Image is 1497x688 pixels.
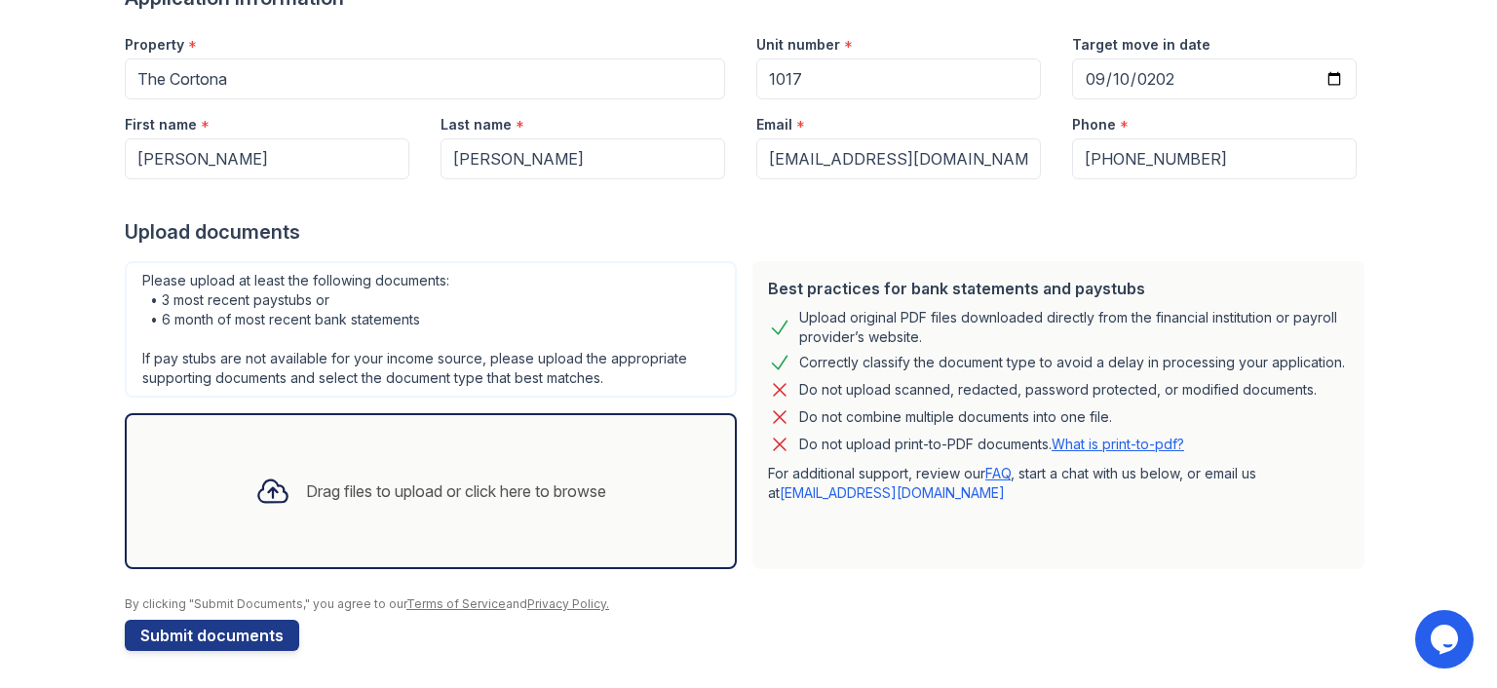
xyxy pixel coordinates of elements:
[527,596,609,611] a: Privacy Policy.
[306,479,606,503] div: Drag files to upload or click here to browse
[799,405,1112,429] div: Do not combine multiple documents into one file.
[125,596,1372,612] div: By clicking "Submit Documents," you agree to our and
[799,435,1184,454] p: Do not upload print-to-PDF documents.
[1072,35,1210,55] label: Target move in date
[406,596,506,611] a: Terms of Service
[756,115,792,134] label: Email
[1052,436,1184,452] a: What is print-to-pdf?
[780,484,1005,501] a: [EMAIL_ADDRESS][DOMAIN_NAME]
[125,115,197,134] label: First name
[1415,610,1478,669] iframe: chat widget
[1072,115,1116,134] label: Phone
[756,35,840,55] label: Unit number
[985,465,1011,481] a: FAQ
[125,261,737,398] div: Please upload at least the following documents: • 3 most recent paystubs or • 6 month of most rec...
[125,620,299,651] button: Submit documents
[799,378,1317,401] div: Do not upload scanned, redacted, password protected, or modified documents.
[441,115,512,134] label: Last name
[125,218,1372,246] div: Upload documents
[768,464,1349,503] p: For additional support, review our , start a chat with us below, or email us at
[768,277,1349,300] div: Best practices for bank statements and paystubs
[125,35,184,55] label: Property
[799,308,1349,347] div: Upload original PDF files downloaded directly from the financial institution or payroll provider’...
[799,351,1345,374] div: Correctly classify the document type to avoid a delay in processing your application.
